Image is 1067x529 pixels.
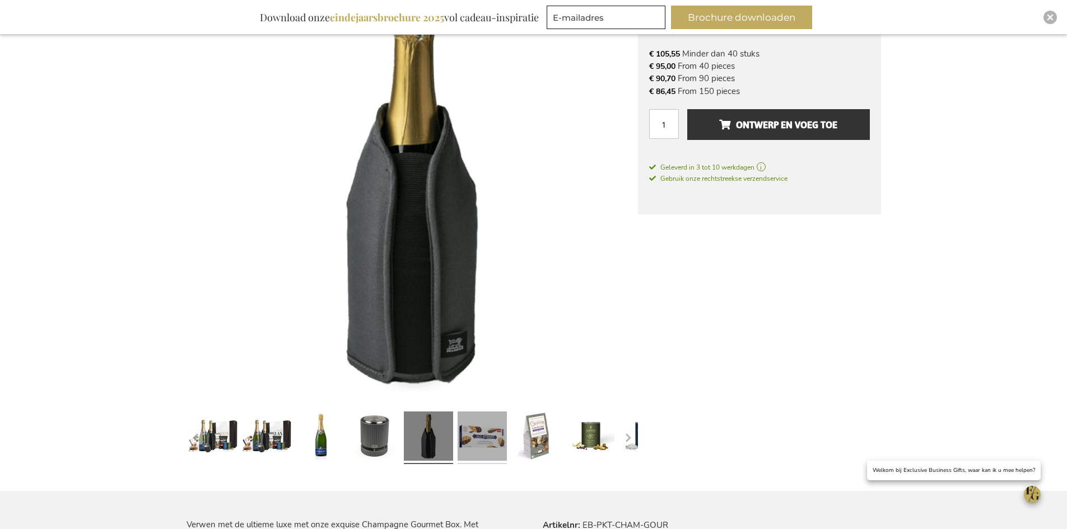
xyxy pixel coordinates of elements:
[565,407,614,469] a: Luxe Champagne Gastronomische Box
[547,6,669,32] form: marketing offers and promotions
[350,407,399,469] a: Luxe Champagne Gastronomische Box
[243,407,292,469] a: Luxury Champagne Gourmet Box
[649,174,788,183] span: Gebruik onze rechtstreekse verzendservice
[1043,11,1057,24] div: Close
[189,407,238,469] a: Luxury Champagne Gourmet Box
[649,162,870,172] a: Geleverd in 3 tot 10 werkdagen
[255,6,544,29] div: Download onze vol cadeau-inspiratie
[649,172,788,184] a: Gebruik onze rechtstreekse verzendservice
[649,49,680,59] span: € 105,55
[330,11,444,24] b: eindejaarsbrochure 2025
[719,116,837,134] span: Ontwerp en voeg toe
[649,60,870,72] li: From 40 pieces
[404,407,453,469] a: Luxe Champagne Gastronomische Box
[649,109,679,139] input: Aantal
[1047,14,1054,21] img: Close
[649,72,870,85] li: From 90 pieces
[687,109,869,140] button: Ontwerp en voeg toe
[547,6,665,29] input: E-mailadres
[671,6,812,29] button: Brochure downloaden
[296,407,346,469] a: Luxe Champagne Gastronomische Box
[649,48,870,60] li: Minder dan 40 stuks
[458,407,507,469] a: Luxe Champagne Gastronomische Box
[649,86,675,97] span: € 86,45
[649,73,675,84] span: € 90,70
[649,61,675,72] span: € 95,00
[649,85,870,97] li: From 150 pieces
[511,407,561,469] a: Luxe Champagne Gastronomische Box
[619,407,668,469] a: Luxe Champagne Gastronomische Box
